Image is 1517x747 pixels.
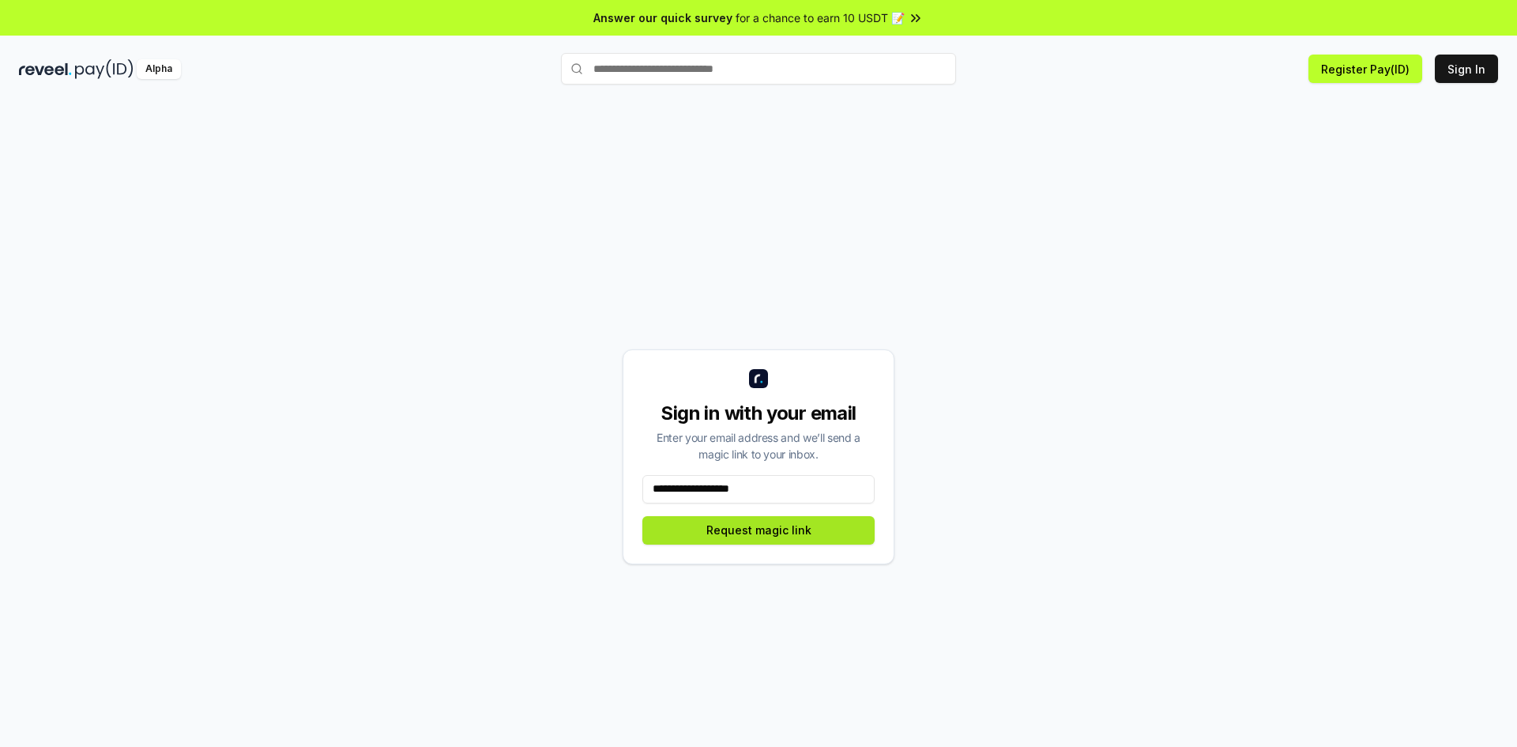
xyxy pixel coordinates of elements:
[642,429,875,462] div: Enter your email address and we’ll send a magic link to your inbox.
[736,9,905,26] span: for a chance to earn 10 USDT 📝
[19,59,72,79] img: reveel_dark
[1435,55,1498,83] button: Sign In
[1308,55,1422,83] button: Register Pay(ID)
[642,401,875,426] div: Sign in with your email
[749,369,768,388] img: logo_small
[593,9,732,26] span: Answer our quick survey
[137,59,181,79] div: Alpha
[75,59,134,79] img: pay_id
[642,516,875,545] button: Request magic link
